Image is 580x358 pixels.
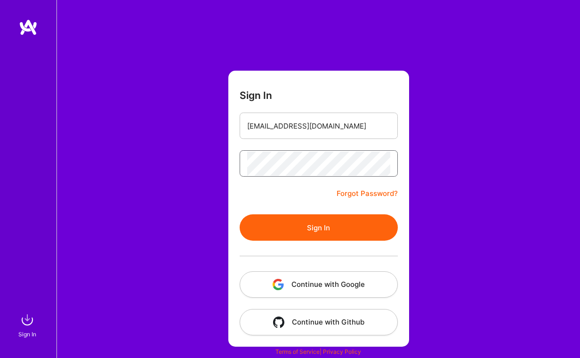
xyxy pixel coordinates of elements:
[20,310,37,339] a: sign inSign In
[240,271,398,298] button: Continue with Google
[247,114,390,138] input: Email...
[19,19,38,36] img: logo
[275,348,320,355] a: Terms of Service
[18,329,36,339] div: Sign In
[240,214,398,241] button: Sign In
[323,348,361,355] a: Privacy Policy
[337,188,398,199] a: Forgot Password?
[56,330,580,353] div: © 2025 ATeams Inc., All rights reserved.
[18,310,37,329] img: sign in
[240,309,398,335] button: Continue with Github
[275,348,361,355] span: |
[273,279,284,290] img: icon
[240,89,272,101] h3: Sign In
[273,317,284,328] img: icon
